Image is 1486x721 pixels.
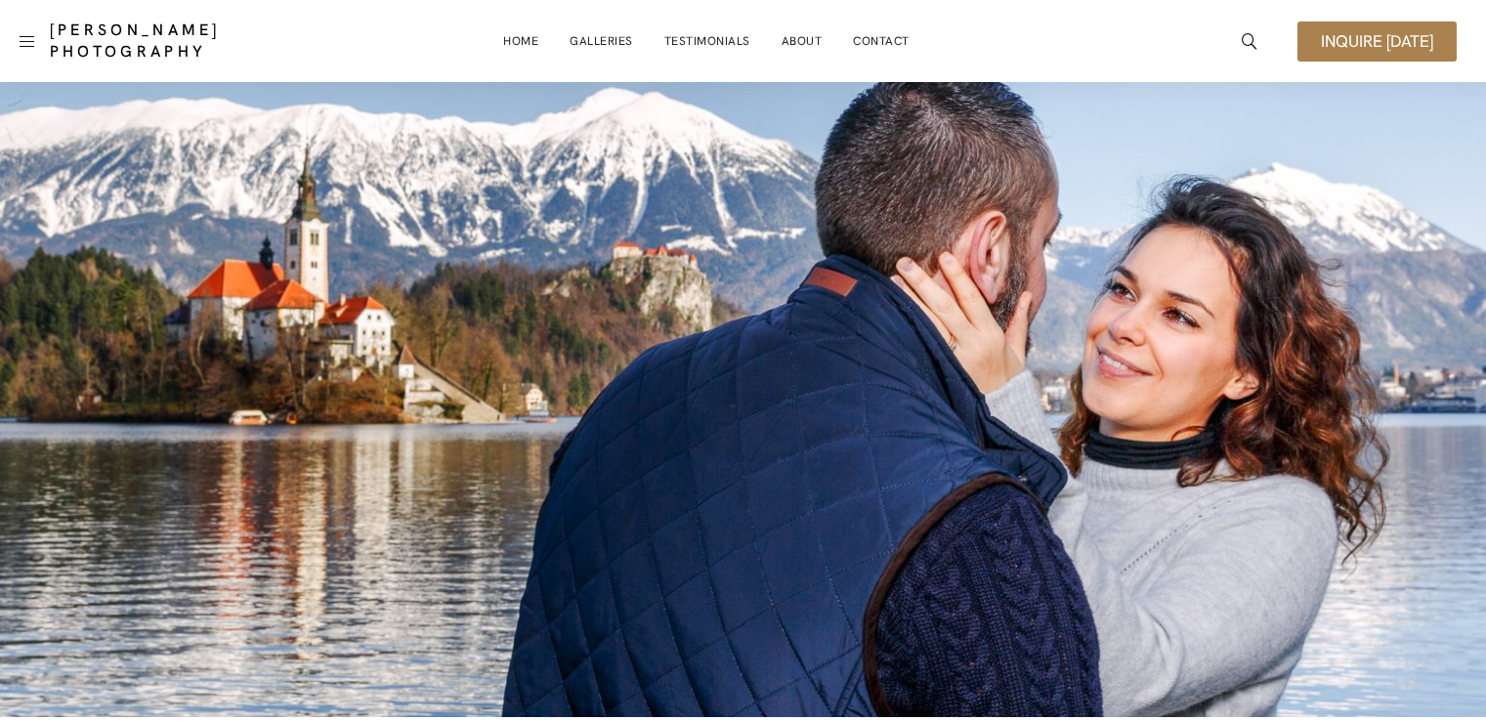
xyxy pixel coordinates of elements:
a: Contact [853,21,910,61]
a: Home [503,21,538,61]
a: Galleries [570,21,633,61]
a: About [782,21,823,61]
a: Inquire [DATE] [1297,21,1457,62]
a: Testimonials [664,21,750,61]
a: [PERSON_NAME] Photography [50,20,293,63]
a: icon-magnifying-glass34 [1232,23,1267,59]
span: Inquire [DATE] [1321,33,1433,50]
